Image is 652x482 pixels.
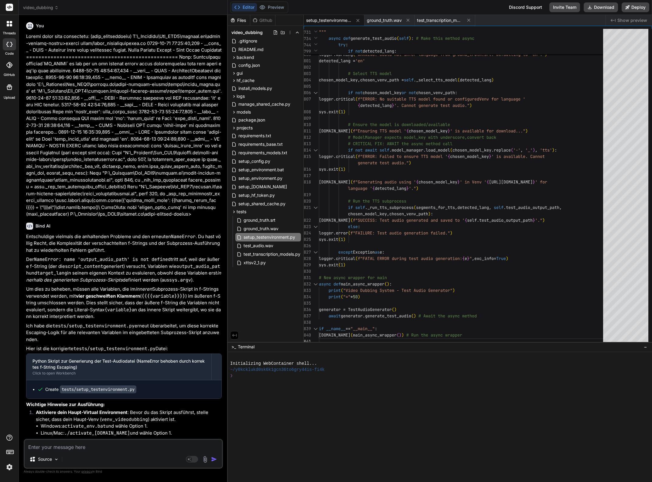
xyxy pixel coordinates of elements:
div: Click to collapse the range. [312,90,319,96]
span: ' in Venv ' [460,179,486,185]
span: ( [350,179,353,185]
span: setup_config.py [238,158,271,165]
span: ( [348,230,350,236]
span: # Run the TTS subprocess [348,198,406,204]
span: Show preview [617,17,647,23]
span: generate_test_audio [350,36,397,41]
span: 799 [304,48,311,55]
span: logger.critical [319,96,355,102]
span: ' is available for download..." [450,128,525,134]
span: f"FAILURE: Test audio generation failed." [350,230,450,236]
span: : [389,281,392,287]
span: sys.exit [319,262,338,268]
span: detected_lang = [319,58,355,63]
span: − [644,344,647,350]
span: def [343,36,350,41]
span: detected_lang [460,77,491,83]
span: f"ERROR: Failed to ensure TTS model ' [358,154,448,159]
span: self.test_audio_output_path [467,217,533,223]
em: innerhalb des generierten Subprozess-Skripts [26,270,221,283]
div: 833 [304,287,311,294]
span: , [387,211,389,217]
span: ._select_tts_model [414,77,457,83]
span: ( [355,154,358,159]
span: requirements_models.txt [238,149,288,156]
img: icon [211,456,217,462]
span: README.md [238,46,264,53]
div: 826 [304,243,311,249]
p: Der tritt auf, weil der äußere f-String (der die generiert) versucht, Variablen wie und in seinem... [26,256,222,283]
div: 811 [304,128,311,134]
span: chosen_venv_path [416,90,455,95]
span: { [448,154,450,159]
p: Entschuldige vielmals die anhaltenden Probleme und den erneuten . Du hast völlig Recht, die Kompl... [26,233,222,254]
span: print [329,288,341,293]
span: """ [319,29,326,35]
button: − [643,342,648,352]
div: 821 [304,204,311,211]
span: else [348,224,358,229]
span: self [494,205,504,210]
span: ( [355,96,358,102]
span: except [338,249,353,255]
span: , [559,205,562,210]
div: 829 [304,262,311,268]
span: ) [416,186,418,191]
div: 820 [304,198,311,204]
span: setup_testenvironment.py [243,234,296,241]
span: ( [338,109,341,115]
span: self [355,205,365,210]
span: chosen_venv_path = [360,77,404,83]
span: .gitignore [238,37,258,45]
img: attachment [202,456,209,463]
strong: vier geschweiften Klammern [76,293,140,299]
span: , [358,77,360,83]
span: } [406,186,409,191]
p: Um dies zu beheben, müssen alle Variablen, die im Subprozess-Skript in f-Strings verwendet werden... [26,286,222,320]
span: " [469,256,472,261]
span: ( [338,166,341,172]
code: target_lang [37,270,67,276]
span: [DOMAIN_NAME] [319,217,350,223]
span: 50 [353,294,358,299]
span: sys.exit [319,237,338,242]
span: chosen_model_key [409,128,448,134]
span: } [457,179,460,185]
span: self [404,77,414,83]
span: setup_testenvironment.py [306,17,352,23]
span: } [448,128,450,134]
span: ) [545,52,547,57]
div: 817 [304,173,311,179]
div: 818 [304,179,311,185]
span: detected_lang [375,186,406,191]
span: e [380,249,382,255]
h6: You [36,23,44,29]
span: ) [409,36,411,41]
div: Files [228,17,250,23]
span: logger.warning [319,52,353,57]
div: Click to collapse the range. [312,147,319,153]
span: not [355,90,363,95]
span: { [406,128,409,134]
span: logs [237,93,245,99]
span: f"Generating audio using ' [353,179,416,185]
span: ) [387,281,389,287]
span: manage_shared_cache.py [238,101,291,108]
span: exc_info= [474,256,496,261]
span: [DOMAIN_NAME] [319,179,350,185]
span: ( [341,288,343,293]
span: setup_shared_cache.py [238,200,286,207]
span: hf_cache [237,77,254,84]
span: detected_lang [363,48,394,54]
span: , [521,147,523,153]
span: ( [511,147,513,153]
span: or [401,90,406,95]
p: Loremi dolor sita consectetu: (adip_elitseddoeiu) T:\_Incididu\Utl_ETD5\magnaal.en\admin-veniamq-... [26,33,222,218]
span: Exception [353,249,375,255]
label: code [5,51,14,56]
div: 819 [304,192,311,198]
span: , [472,256,474,261]
span: ) [343,262,346,268]
span: await [365,147,377,153]
span: ) [358,294,360,299]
